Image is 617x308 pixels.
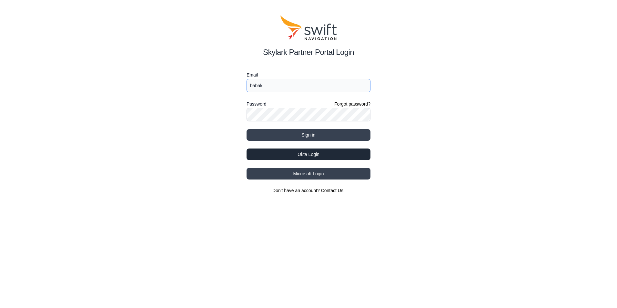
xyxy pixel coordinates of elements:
[247,187,370,194] section: Don't have an account?
[247,149,370,160] button: Okta Login
[247,71,370,79] label: Email
[247,168,370,180] button: Microsoft Login
[247,129,370,141] button: Sign in
[247,46,370,58] h2: Skylark Partner Portal Login
[321,188,343,193] a: Contact Us
[334,101,370,107] a: Forgot password?
[247,100,266,108] label: Password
